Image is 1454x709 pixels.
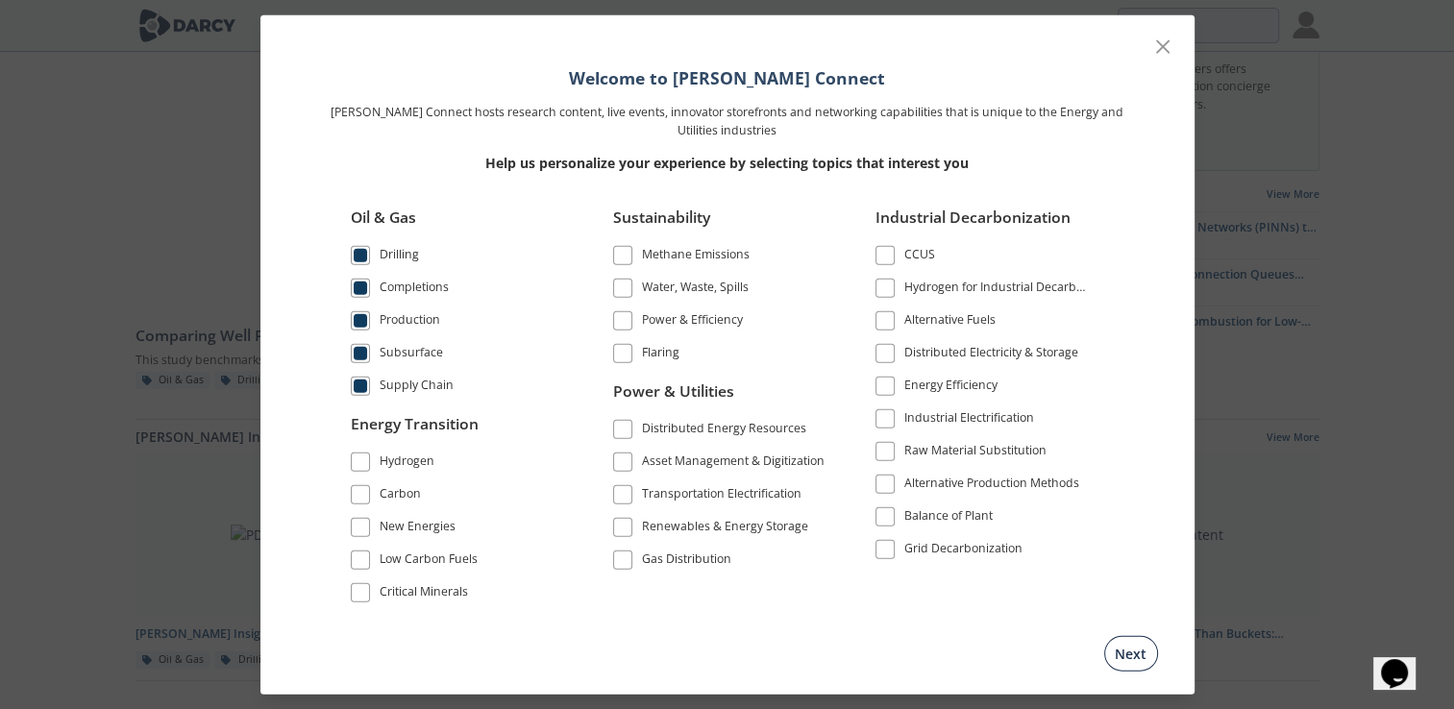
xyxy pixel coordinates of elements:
[904,311,996,334] div: Alternative Fuels
[642,311,743,334] div: Power & Efficiency
[380,452,434,475] div: Hydrogen
[324,153,1131,173] p: Help us personalize your experience by selecting topics that interest you
[380,517,456,540] div: New Energies
[642,517,808,540] div: Renewables & Energy Storage
[904,279,1091,302] div: Hydrogen for Industrial Decarbonization
[904,442,1047,465] div: Raw Material Substitution
[875,207,1091,243] div: Industrial Decarbonization
[380,279,449,302] div: Completions
[380,582,468,605] div: Critical Minerals
[904,377,998,400] div: Energy Efficiency
[1104,635,1158,671] button: Next
[904,246,935,269] div: CCUS
[324,104,1131,139] p: [PERSON_NAME] Connect hosts research content, live events, innovator storefronts and networking c...
[324,65,1131,90] h1: Welcome to [PERSON_NAME] Connect
[380,246,419,269] div: Drilling
[380,311,440,334] div: Production
[380,344,443,367] div: Subsurface
[642,246,750,269] div: Methane Emissions
[904,344,1078,367] div: Distributed Electricity & Storage
[642,484,801,507] div: Transportation Electrification
[904,409,1034,432] div: Industrial Electrification
[904,507,993,530] div: Balance of Plant
[1373,632,1435,690] iframe: chat widget
[642,550,731,573] div: Gas Distribution
[380,377,454,400] div: Supply Chain
[351,412,566,449] div: Energy Transition
[380,550,478,573] div: Low Carbon Fuels
[613,379,828,416] div: Power & Utilities
[642,419,806,442] div: Distributed Energy Resources
[642,344,679,367] div: Flaring
[904,475,1079,498] div: Alternative Production Methods
[642,279,749,302] div: Water, Waste, Spills
[613,207,828,243] div: Sustainability
[380,484,421,507] div: Carbon
[351,207,566,243] div: Oil & Gas
[904,540,1023,563] div: Grid Decarbonization
[642,452,825,475] div: Asset Management & Digitization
